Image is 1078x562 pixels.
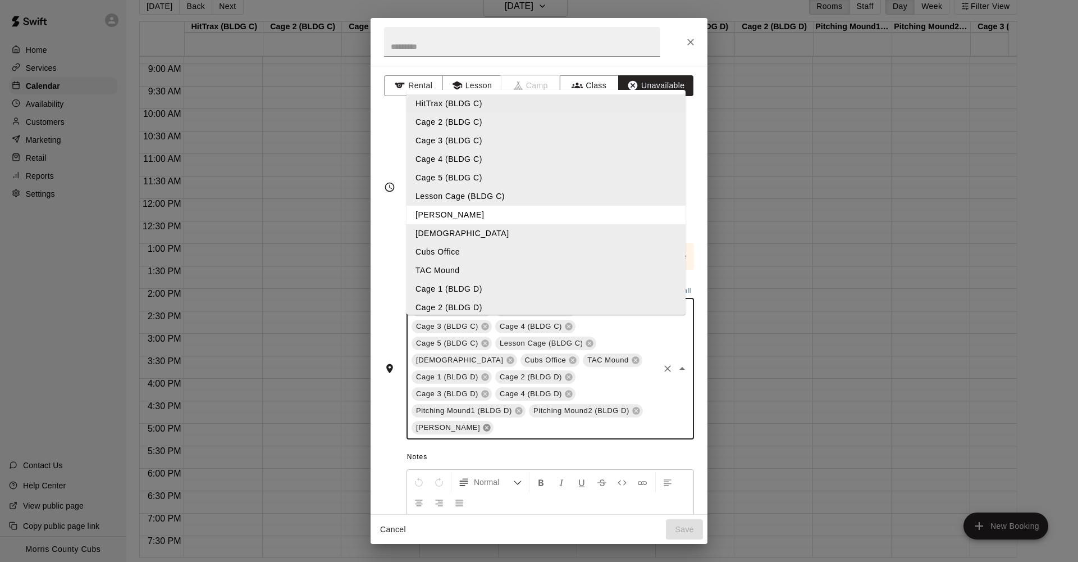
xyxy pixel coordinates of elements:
[406,261,686,280] li: TAC Mound
[450,492,469,513] button: Justify Align
[412,337,492,350] div: Cage 5 (BLDG C)
[412,320,492,333] div: Cage 3 (BLDG C)
[680,32,701,52] button: Close
[406,187,686,206] li: Lesson Cage (BLDG C)
[409,492,428,513] button: Center Align
[384,75,443,96] button: Rental
[406,280,686,298] li: Cage 1 (BLDG D)
[495,388,567,400] span: Cage 4 (BLDG D)
[572,472,591,492] button: Format Underline
[495,387,575,401] div: Cage 4 (BLDG D)
[552,472,571,492] button: Format Italics
[412,371,483,383] span: Cage 1 (BLDG D)
[407,448,694,466] span: Notes
[412,338,483,349] span: Cage 5 (BLDG C)
[412,321,483,332] span: Cage 3 (BLDG C)
[660,361,675,377] button: Clear
[658,472,677,492] button: Left Align
[529,404,643,418] div: Pitching Mound2 (BLDG D)
[520,353,580,367] div: Cubs Office
[412,370,492,384] div: Cage 1 (BLDG D)
[412,405,517,416] span: Pitching Mound1 (BLDG D)
[412,421,494,434] div: [PERSON_NAME]
[406,224,686,243] li: [DEMOGRAPHIC_DATA]
[412,404,526,418] div: Pitching Mound1 (BLDG D)
[409,472,428,492] button: Undo
[412,422,485,433] span: [PERSON_NAME]
[583,353,642,367] div: TAC Mound
[454,472,527,492] button: Formatting Options
[430,472,449,492] button: Redo
[495,370,575,384] div: Cage 2 (BLDG D)
[495,371,567,383] span: Cage 2 (BLDG D)
[430,492,449,513] button: Right Align
[406,113,686,132] li: Cage 2 (BLDG C)
[560,75,619,96] button: Class
[412,353,517,367] div: [DEMOGRAPHIC_DATA]
[412,355,508,366] span: [DEMOGRAPHIC_DATA]
[501,75,560,96] span: Camps can only be created in the Services page
[384,182,395,193] svg: Timing
[406,243,686,261] li: Cubs Office
[375,519,411,540] button: Cancel
[529,405,634,416] span: Pitching Mound2 (BLDG D)
[674,361,690,377] button: Close
[406,169,686,187] li: Cage 5 (BLDG C)
[412,387,492,401] div: Cage 3 (BLDG D)
[592,472,611,492] button: Format Strikethrough
[532,472,551,492] button: Format Bold
[406,206,686,224] li: [PERSON_NAME]
[406,94,686,113] li: HitTrax (BLDG C)
[495,338,587,349] span: Lesson Cage (BLDG C)
[406,150,686,169] li: Cage 4 (BLDG C)
[613,472,632,492] button: Insert Code
[495,320,575,333] div: Cage 4 (BLDG C)
[442,75,501,96] button: Lesson
[495,321,567,332] span: Cage 4 (BLDG C)
[474,477,513,488] span: Normal
[412,388,483,400] span: Cage 3 (BLDG D)
[406,298,686,317] li: Cage 2 (BLDG D)
[520,355,571,366] span: Cubs Office
[618,75,693,96] button: Unavailable
[384,363,395,374] svg: Rooms
[495,337,596,350] div: Lesson Cage (BLDG C)
[406,132,686,150] li: Cage 3 (BLDG C)
[633,472,652,492] button: Insert Link
[583,355,633,366] span: TAC Mound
